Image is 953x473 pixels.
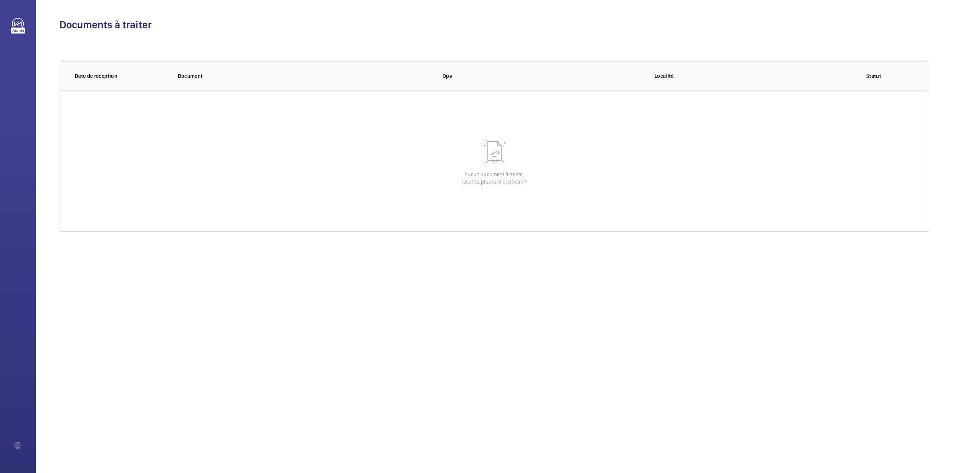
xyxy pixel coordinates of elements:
p: Ops [443,72,643,80]
p: Aucun document à traiter, revenez plus tard peut-être ? [462,171,527,185]
p: Statut [866,72,914,80]
p: Localité [654,72,854,80]
h1: Documents à traiter [60,18,929,32]
p: Document [178,72,431,80]
p: Date de réception [75,72,166,80]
